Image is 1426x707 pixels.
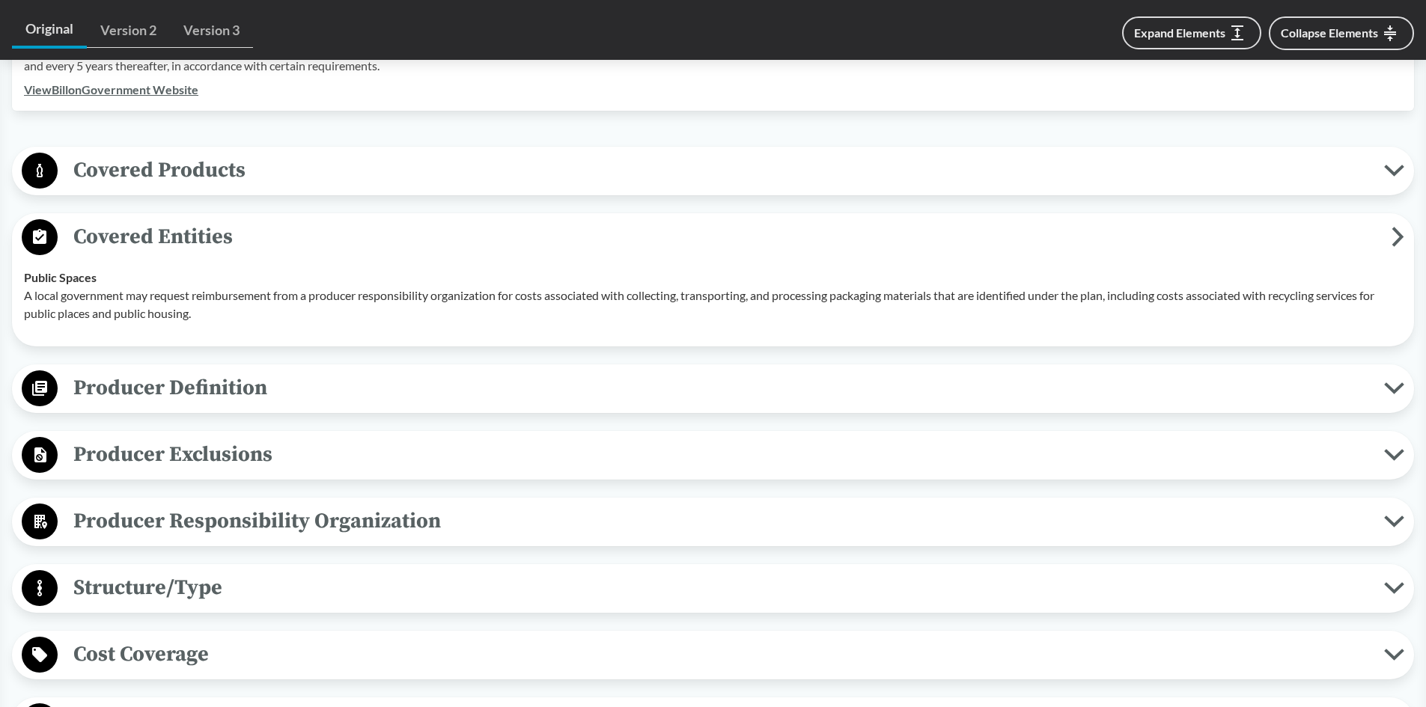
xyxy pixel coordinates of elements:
[24,82,198,97] a: ViewBillonGovernment Website
[1122,16,1261,49] button: Expand Elements
[87,13,170,48] a: Version 2
[58,371,1384,405] span: Producer Definition
[24,287,1402,322] p: A local government may request reimbursement from a producer responsibility organization for cost...
[170,13,253,48] a: Version 3
[17,370,1409,408] button: Producer Definition
[1269,16,1414,50] button: Collapse Elements
[58,153,1384,187] span: Covered Products
[17,569,1409,607] button: Structure/Type
[17,636,1409,674] button: Cost Coverage
[17,152,1409,190] button: Covered Products
[12,12,87,49] a: Original
[58,571,1384,605] span: Structure/Type
[17,218,1409,257] button: Covered Entities
[58,438,1384,471] span: Producer Exclusions
[58,637,1384,671] span: Cost Coverage
[58,504,1384,538] span: Producer Responsibility Organization
[17,503,1409,541] button: Producer Responsibility Organization
[58,220,1392,254] span: Covered Entities
[24,270,97,284] strong: Public Spaces
[17,436,1409,474] button: Producer Exclusions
